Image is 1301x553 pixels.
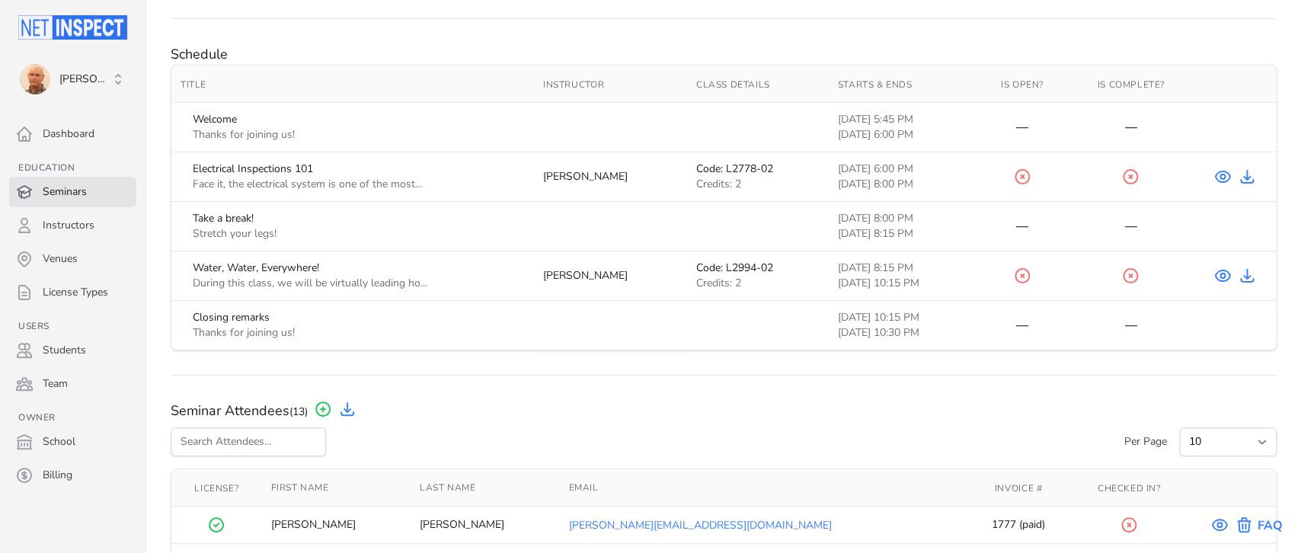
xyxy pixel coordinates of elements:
[193,310,295,325] div: Closing remarks
[543,78,604,91] span: Instructor
[18,15,127,40] img: Netinspect
[193,325,295,340] div: Thanks for joining us!
[696,177,820,192] div: Credits: 2
[9,161,136,174] h3: Education
[171,427,326,456] input: Search Attendees...
[9,244,136,274] a: Venues
[696,276,820,291] div: Credits: 2
[193,127,295,142] div: Thanks for joining us!
[838,112,968,127] div: [DATE] 5:45 PM
[193,226,277,241] div: Stretch your legs!
[995,482,1042,494] span: Invoice #
[838,226,968,241] div: [DATE] 8:15 PM
[270,481,340,494] button: First Name
[986,316,1058,334] div: —
[534,152,687,202] td: [PERSON_NAME]
[9,277,136,308] a: License Types
[1001,78,1044,91] span: Is Open?
[1098,482,1161,494] span: Checked In?
[986,118,1058,136] div: —
[9,427,136,457] a: School
[1076,217,1185,235] div: —
[9,177,136,207] a: Seminars
[171,43,1277,65] div: Schedule
[9,119,136,149] a: Dashboard
[193,211,277,226] div: Take a break!
[59,72,110,87] span: [PERSON_NAME]
[420,481,475,494] span: Last Name
[534,251,687,301] td: [PERSON_NAME]
[171,400,308,421] span: Seminar Attendees
[1076,118,1185,136] div: —
[838,261,968,276] div: [DATE] 8:15 PM
[1124,422,1167,449] label: Per Page
[568,518,831,532] a: [PERSON_NAME][EMAIL_ADDRESS][DOMAIN_NAME]
[838,127,968,142] div: [DATE] 6:00 PM
[838,78,913,91] span: Starts & Ends
[9,460,136,491] a: Billing
[20,64,50,94] img: Tom Sherman
[838,177,968,192] div: [DATE] 8:00 PM
[1258,517,1283,534] a: FAQ
[1076,316,1185,334] div: —
[568,481,610,494] button: Email
[420,517,550,532] div: [PERSON_NAME]
[9,320,136,332] h3: Users
[696,261,820,276] div: Code: L2994-02
[9,210,136,241] a: Instructors
[193,261,427,276] div: Water, Water, Everywhere!
[9,58,136,101] button: Tom Sherman [PERSON_NAME]
[838,161,968,177] div: [DATE] 6:00 PM
[838,211,968,226] div: [DATE] 8:00 PM
[194,482,238,494] span: License?
[838,276,968,291] div: [DATE] 10:15 PM
[838,310,968,325] div: [DATE] 10:15 PM
[289,404,308,419] span: (13)
[696,161,820,177] div: Code: L2778-02
[420,481,487,494] button: Last Name
[9,411,136,424] h3: Owner
[193,112,295,127] div: Welcome
[270,517,401,532] div: [PERSON_NAME]
[986,217,1058,235] div: —
[696,78,770,91] span: Class Details
[270,481,328,494] span: First Name
[193,276,427,291] div: During this class, we will be virtually leading ho...
[838,325,968,340] div: [DATE] 10:30 PM
[193,161,422,177] div: Electrical Inspections 101
[1097,78,1164,91] span: Is Complete?
[9,369,136,399] a: Team
[181,78,206,91] span: Title
[193,177,422,192] div: Face it, the electrical system is one of the most...
[9,335,136,366] a: Students
[568,481,598,494] span: Email
[976,517,1061,532] div: 1777 (paid)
